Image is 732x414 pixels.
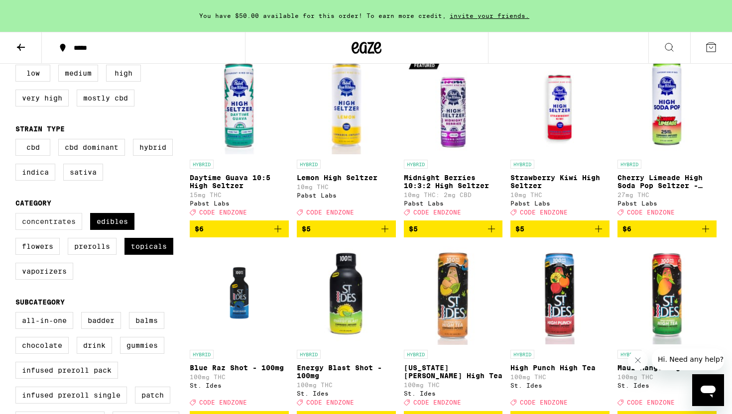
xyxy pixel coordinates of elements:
[190,245,289,345] img: St. Ides - Blue Raz Shot - 100mg
[190,192,289,198] p: 15mg THC
[627,209,675,215] span: CODE ENDZONE
[15,362,118,379] label: Infused Preroll Pack
[190,55,289,220] a: Open page for Daytime Guava 10:5 High Seltzer from Pabst Labs
[77,90,134,106] label: Mostly CBD
[510,160,534,169] p: HYBRID
[15,139,50,156] label: CBD
[617,174,717,190] p: Cherry Limeade High Soda Pop Seltzer - 25mg
[622,225,631,233] span: $6
[510,245,610,345] img: St. Ides - High Punch High Tea
[510,364,610,372] p: High Punch High Tea
[297,364,396,380] p: Energy Blast Shot - 100mg
[617,374,717,380] p: 100mg THC
[190,382,289,389] div: St. Ides
[617,192,717,198] p: 27mg THC
[510,245,610,411] a: Open page for High Punch High Tea from St. Ides
[404,200,503,207] div: Pabst Labs
[510,382,610,389] div: St. Ides
[404,55,503,220] a: Open page for Midnight Berries 10:3:2 High Seltzer from Pabst Labs
[297,174,396,182] p: Lemon High Seltzer
[15,90,69,106] label: Very High
[617,245,717,411] a: Open page for Maui Mango High Tea from St. Ides
[297,192,396,199] div: Pabst Labs
[195,225,204,233] span: $6
[510,350,534,359] p: HYBRID
[510,374,610,380] p: 100mg THC
[297,55,396,220] a: Open page for Lemon High Seltzer from Pabst Labs
[515,225,524,233] span: $5
[404,220,503,237] button: Add to bag
[413,209,461,215] span: CODE ENDZONE
[404,350,428,359] p: HYBRID
[617,55,717,155] img: Pabst Labs - Cherry Limeade High Soda Pop Seltzer - 25mg
[297,220,396,237] button: Add to bag
[199,400,247,406] span: CODE ENDZONE
[297,390,396,397] div: St. Ides
[413,400,461,406] span: CODE ENDZONE
[297,245,396,411] a: Open page for Energy Blast Shot - 100mg from St. Ides
[190,200,289,207] div: Pabst Labs
[58,139,125,156] label: CBD Dominant
[297,55,396,155] img: Pabst Labs - Lemon High Seltzer
[510,55,610,155] img: Pabst Labs - Strawberry Kiwi High Seltzer
[15,65,50,82] label: Low
[404,174,503,190] p: Midnight Berries 10:3:2 High Seltzer
[15,263,73,280] label: Vaporizers
[133,139,173,156] label: Hybrid
[520,209,568,215] span: CODE ENDZONE
[617,160,641,169] p: HYBRID
[135,387,170,404] label: Patch
[404,55,503,155] img: Pabst Labs - Midnight Berries 10:3:2 High Seltzer
[68,238,117,255] label: Prerolls
[199,209,247,215] span: CODE ENDZONE
[190,160,214,169] p: HYBRID
[652,348,724,370] iframe: Message from company
[617,245,717,345] img: St. Ides - Maui Mango High Tea
[15,298,65,306] legend: Subcategory
[404,390,503,397] div: St. Ides
[510,192,610,198] p: 10mg THC
[409,225,418,233] span: $5
[297,184,396,190] p: 10mg THC
[297,382,396,388] p: 100mg THC
[404,382,503,388] p: 100mg THC
[15,125,65,133] legend: Strain Type
[627,400,675,406] span: CODE ENDZONE
[190,220,289,237] button: Add to bag
[190,55,289,155] img: Pabst Labs - Daytime Guava 10:5 High Seltzer
[306,400,354,406] span: CODE ENDZONE
[190,350,214,359] p: HYBRID
[58,65,98,82] label: Medium
[628,350,648,370] iframe: Close message
[15,238,60,255] label: Flowers
[297,245,396,345] img: St. Ides - Energy Blast Shot - 100mg
[510,55,610,220] a: Open page for Strawberry Kiwi High Seltzer from Pabst Labs
[106,65,141,82] label: High
[190,364,289,372] p: Blue Raz Shot - 100mg
[520,400,568,406] span: CODE ENDZONE
[297,350,321,359] p: HYBRID
[617,350,641,359] p: HYBRID
[306,209,354,215] span: CODE ENDZONE
[510,220,610,237] button: Add to bag
[446,12,533,19] span: invite your friends.
[77,337,112,354] label: Drink
[617,200,717,207] div: Pabst Labs
[120,337,164,354] label: Gummies
[15,199,51,207] legend: Category
[15,312,73,329] label: All-In-One
[302,225,311,233] span: $5
[81,312,121,329] label: Badder
[510,200,610,207] div: Pabst Labs
[617,364,717,372] p: Maui Mango High Tea
[90,213,134,230] label: Edibles
[404,192,503,198] p: 10mg THC: 2mg CBD
[404,364,503,380] p: [US_STATE][PERSON_NAME] High Tea
[297,160,321,169] p: HYBRID
[617,220,717,237] button: Add to bag
[15,213,82,230] label: Concentrates
[15,337,69,354] label: Chocolate
[199,12,446,19] span: You have $50.00 available for this order! To earn more credit,
[404,160,428,169] p: HYBRID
